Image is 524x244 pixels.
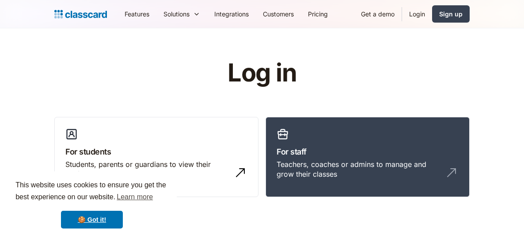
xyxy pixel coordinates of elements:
[163,9,190,19] div: Solutions
[301,4,335,24] a: Pricing
[402,4,432,24] a: Login
[15,180,168,204] span: This website uses cookies to ensure you get the best experience on our website.
[439,9,463,19] div: Sign up
[65,159,230,179] div: Students, parents or guardians to view their profile and manage bookings
[54,8,107,20] a: Logo
[65,146,247,158] h3: For students
[61,211,123,229] a: dismiss cookie message
[54,117,258,198] a: For studentsStudents, parents or guardians to view their profile and manage bookings
[115,190,154,204] a: learn more about cookies
[7,171,177,237] div: cookieconsent
[122,59,402,87] h1: Log in
[118,4,156,24] a: Features
[277,159,441,179] div: Teachers, coaches or admins to manage and grow their classes
[277,146,459,158] h3: For staff
[266,117,470,198] a: For staffTeachers, coaches or admins to manage and grow their classes
[156,4,207,24] div: Solutions
[207,4,256,24] a: Integrations
[432,5,470,23] a: Sign up
[354,4,402,24] a: Get a demo
[256,4,301,24] a: Customers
